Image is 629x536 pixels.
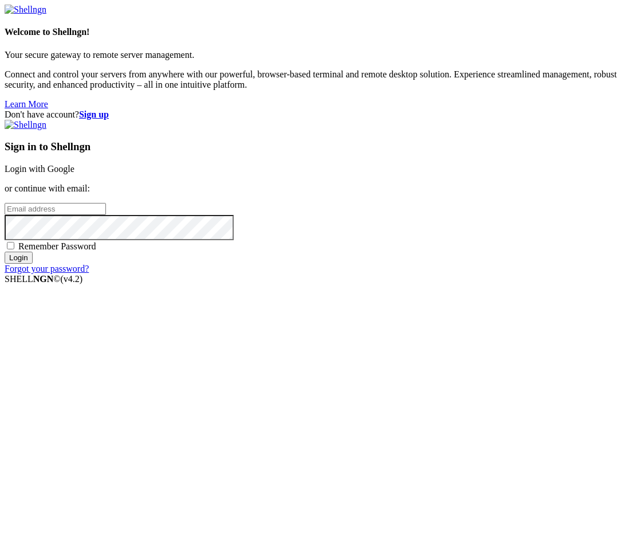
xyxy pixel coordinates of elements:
[5,120,46,130] img: Shellngn
[5,27,624,37] h4: Welcome to Shellngn!
[5,109,624,120] div: Don't have account?
[79,109,109,119] a: Sign up
[5,183,624,194] p: or continue with email:
[18,241,96,251] span: Remember Password
[5,252,33,264] input: Login
[5,99,48,109] a: Learn More
[7,242,14,249] input: Remember Password
[5,274,82,284] span: SHELL ©
[5,264,89,273] a: Forgot your password?
[5,5,46,15] img: Shellngn
[5,50,624,60] p: Your secure gateway to remote server management.
[5,140,624,153] h3: Sign in to Shellngn
[5,203,106,215] input: Email address
[33,274,54,284] b: NGN
[61,274,83,284] span: 4.2.0
[5,69,624,90] p: Connect and control your servers from anywhere with our powerful, browser-based terminal and remo...
[5,164,74,174] a: Login with Google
